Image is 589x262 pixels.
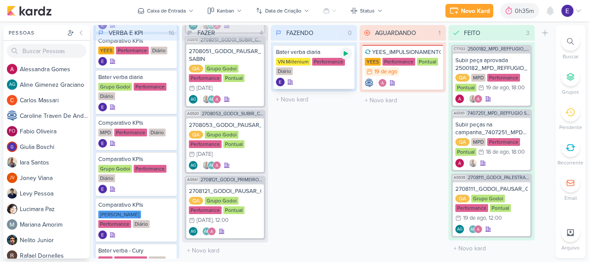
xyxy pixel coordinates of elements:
[184,244,266,257] input: + Novo kard
[453,111,466,116] span: AG130
[98,139,107,148] div: Criador(a): Eduardo Quaresma
[256,28,266,38] div: 4
[98,211,141,218] div: [PERSON_NAME]
[435,28,444,38] div: 1
[200,95,221,104] div: Colaboradores: Iara Santos, Aline Gimenez Graciano, Alessandra Gomes
[98,103,107,111] img: Eduardo Quaresma
[558,159,583,167] p: Recorrente
[455,204,488,212] div: Performance
[98,185,107,193] div: Criador(a): Eduardo Quaresma
[455,148,476,156] div: Pontual
[564,194,577,202] p: Email
[149,129,166,136] div: Diário
[276,58,310,66] div: VN Millenium
[204,230,210,234] p: AG
[487,138,520,146] div: Performance
[186,111,200,116] span: AG520
[374,69,397,75] div: 19 de ago
[9,82,16,87] p: AG
[345,28,355,38] div: 0
[207,95,216,104] div: Aline Gimenez Graciano
[474,95,482,103] img: Alessandra Gomes
[213,95,221,104] img: Alessandra Gomes
[486,85,509,91] div: 19 de ago
[562,88,579,96] p: Grupos
[559,123,582,131] p: Pendente
[365,48,441,56] div: YEES_IMPULSIONAMENTO_SOCIAL
[457,227,463,232] p: AG
[98,247,174,255] div: Bater verba - Cury
[200,227,216,236] div: Colaboradores: Aline Gimenez Graciano, Alessandra Gomes
[365,79,373,87] div: Criador(a): Caroline Traven De Andrade
[453,47,466,51] span: CT1132
[455,74,470,82] div: QA
[461,6,490,16] div: Novo Kard
[20,96,90,105] div: C a r l o s M a s s a r i
[486,149,509,155] div: 18 de ago
[455,159,464,167] img: Alessandra Gomes
[455,95,464,103] div: Criador(a): Alessandra Gomes
[455,57,528,72] div: Subir peça aprovada 2500182_MPD_REFFUGIO_DESDOBRAMENTO_CRIATIVOS_V3
[114,129,147,136] div: Performance
[98,220,131,228] div: Performance
[365,58,381,66] div: YEES
[276,48,352,56] div: Bater verba diaria
[467,111,530,116] span: 7407251_MPD_REFFUGIO SMART_CAMPANHA INVESTIDORES
[7,204,17,214] img: Lucimara Paz
[471,138,486,146] div: MPD
[7,110,17,121] img: Caroline Traven De Andrade
[7,142,17,152] img: Giulia Boschi
[202,227,211,236] div: Aline Gimenez Graciano
[98,119,174,127] div: Comparativo KPIs
[467,225,482,234] div: Colaboradores: Aline Gimenez Graciano, Alessandra Gomes
[98,230,107,239] img: Eduardo Quaresma
[474,225,482,234] img: Alessandra Gomes
[7,126,17,136] div: Fabio Oliveira
[133,220,150,228] div: Diário
[20,251,90,260] div: R a f a e l D o r n e l l e s
[469,95,477,103] img: Iara Santos
[189,47,261,63] div: 2708051_GODOI_PAUSAR_ANUNCIO_AB SABIN
[207,227,216,236] img: Alessandra Gomes
[555,32,586,60] li: Ctrl + F
[201,177,264,182] span: 2708121_GODOI_PRIMEIRO_LUGAR_ENEM_VITAL
[455,95,464,103] img: Alessandra Gomes
[7,235,17,245] img: Nelito Junior
[471,74,486,82] div: MPD
[189,95,197,104] div: Criador(a): Aline Gimenez Graciano
[7,64,17,74] img: Alessandra Gomes
[7,219,17,230] img: Mariana Amorim
[455,225,464,234] div: Aline Gimenez Graciano
[7,95,17,105] img: Carlos Massari
[191,98,196,102] p: AG
[20,80,90,89] div: A l i n e G i m e n e z G r a c i a n o
[7,6,52,16] img: kardz.app
[20,111,90,120] div: C a r o l i n e T r a v e n D e A n d r a d e
[191,164,196,168] p: AG
[200,161,221,170] div: Colaboradores: Iara Santos, Aline Gimenez Graciano, Alessandra Gomes
[523,28,533,38] div: 3
[463,215,486,221] div: 19 de ago
[98,47,114,54] div: YEES
[189,161,197,170] div: Criador(a): Aline Gimenez Graciano
[273,93,355,106] input: + Novo kard
[376,79,387,87] div: Colaboradores: Alessandra Gomes
[515,6,536,16] div: 0h35m
[202,95,211,104] img: Iara Santos
[98,92,115,100] div: Diário
[98,83,132,91] div: Grupo Godoi
[98,103,107,111] div: Criador(a): Eduardo Quaresma
[276,78,285,86] img: Eduardo Quaresma
[468,175,530,180] span: 2708111_GODOI_PALESTRA_VITAL
[98,57,107,66] img: Eduardo Quaresma
[20,127,90,136] div: F a b i o O l i v e i r a
[213,218,229,223] div: , 12:00
[20,142,90,152] div: G i u l i a B o s c h i
[382,58,415,66] div: Performance
[455,225,464,234] div: Criador(a): Aline Gimenez Graciano
[189,161,197,170] div: Aline Gimenez Graciano
[205,131,238,139] div: Grupo Godoi
[276,67,293,75] div: Diário
[116,47,149,54] div: Performance
[207,161,216,170] div: Aline Gimenez Graciano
